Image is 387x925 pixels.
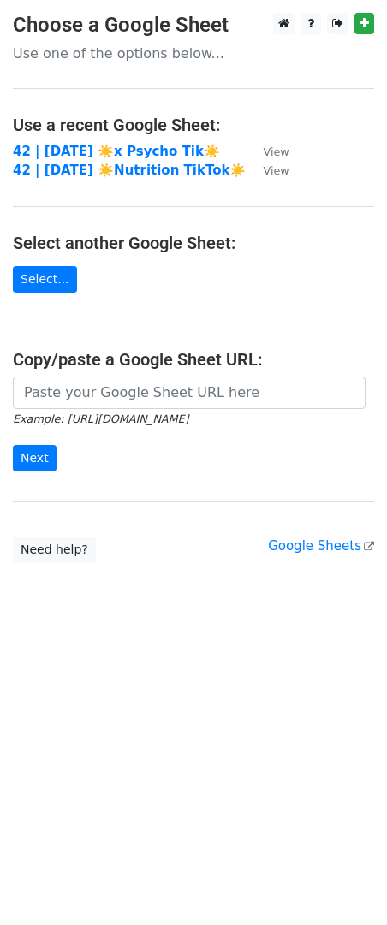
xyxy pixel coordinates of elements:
[13,445,57,471] input: Next
[13,412,188,425] small: Example: [URL][DOMAIN_NAME]
[13,163,246,178] a: 42 | [DATE] ☀️Nutrition TikTok☀️
[13,266,77,293] a: Select...
[13,537,96,563] a: Need help?
[246,144,289,159] a: View
[13,377,366,409] input: Paste your Google Sheet URL here
[13,144,220,159] a: 42 | [DATE] ☀️x Psycho Tik☀️
[263,164,289,177] small: View
[263,145,289,158] small: View
[13,115,374,135] h4: Use a recent Google Sheet:
[268,538,374,554] a: Google Sheets
[13,233,374,253] h4: Select another Google Sheet:
[13,349,374,370] h4: Copy/paste a Google Sheet URL:
[246,163,289,178] a: View
[13,44,374,62] p: Use one of the options below...
[13,13,374,38] h3: Choose a Google Sheet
